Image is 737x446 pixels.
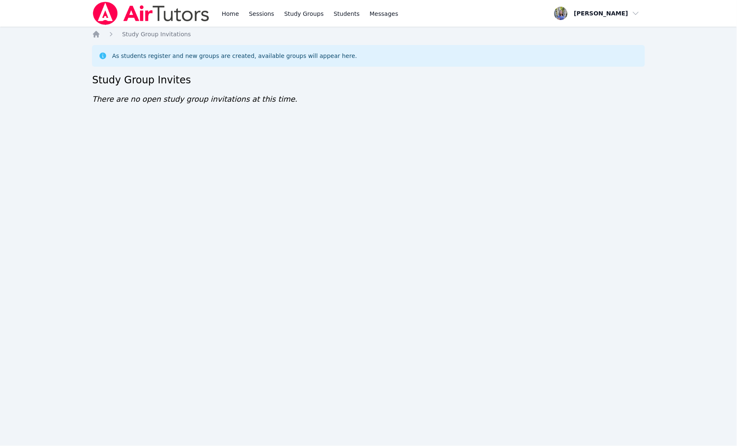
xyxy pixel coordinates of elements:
a: Study Group Invitations [122,30,191,38]
span: There are no open study group invitations at this time. [92,95,297,103]
img: Air Tutors [92,2,210,25]
div: As students register and new groups are created, available groups will appear here. [112,52,357,60]
span: Messages [370,10,398,18]
h2: Study Group Invites [92,73,645,87]
nav: Breadcrumb [92,30,645,38]
span: Study Group Invitations [122,31,191,38]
